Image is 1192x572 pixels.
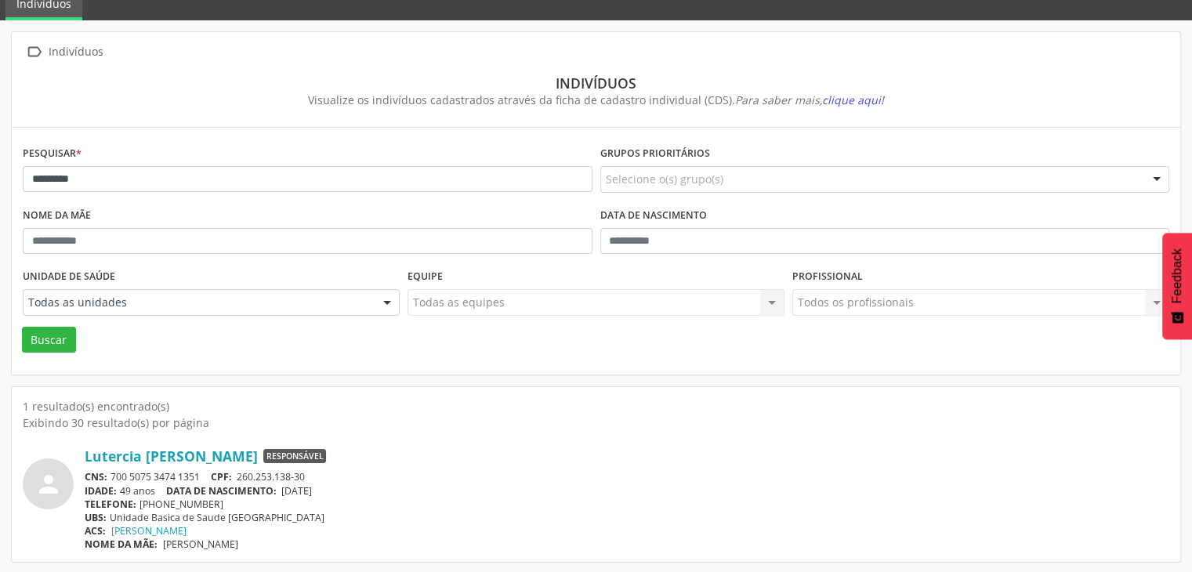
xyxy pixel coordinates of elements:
[163,538,238,551] span: [PERSON_NAME]
[85,538,158,551] span: NOME DA MÃE:
[28,295,368,310] span: Todas as unidades
[23,41,45,63] i: 
[45,41,106,63] div: Indivíduos
[600,142,710,166] label: Grupos prioritários
[85,498,1169,511] div: [PHONE_NUMBER]
[237,470,305,483] span: 260.253.138-30
[408,265,443,289] label: Equipe
[34,92,1158,108] div: Visualize os indivíduos cadastrados através da ficha de cadastro individual (CDS).
[211,470,232,483] span: CPF:
[85,484,1169,498] div: 49 anos
[166,484,277,498] span: DATA DE NASCIMENTO:
[85,484,117,498] span: IDADE:
[85,511,107,524] span: UBS:
[111,524,187,538] a: [PERSON_NAME]
[606,171,723,187] span: Selecione o(s) grupo(s)
[792,265,863,289] label: Profissional
[1170,248,1184,303] span: Feedback
[23,415,1169,431] div: Exibindo 30 resultado(s) por página
[34,470,63,498] i: person
[23,41,106,63] a:  Indivíduos
[600,204,707,228] label: Data de nascimento
[735,92,884,107] i: Para saber mais,
[85,511,1169,524] div: Unidade Basica de Saude [GEOGRAPHIC_DATA]
[85,470,1169,483] div: 700 5075 3474 1351
[85,470,107,483] span: CNS:
[85,498,136,511] span: TELEFONE:
[23,265,115,289] label: Unidade de saúde
[34,74,1158,92] div: Indivíduos
[85,447,258,465] a: Lutercia [PERSON_NAME]
[23,204,91,228] label: Nome da mãe
[263,449,326,463] span: Responsável
[85,524,106,538] span: ACS:
[22,327,76,353] button: Buscar
[1162,233,1192,339] button: Feedback - Mostrar pesquisa
[281,484,312,498] span: [DATE]
[822,92,884,107] span: clique aqui!
[23,142,82,166] label: Pesquisar
[23,398,1169,415] div: 1 resultado(s) encontrado(s)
